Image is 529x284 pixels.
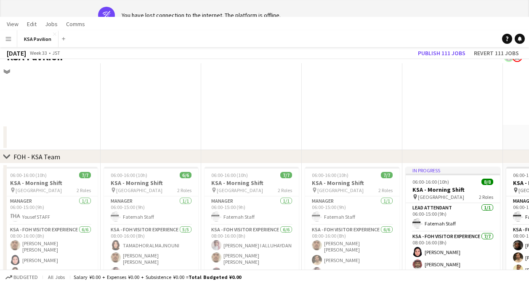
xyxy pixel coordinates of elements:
span: 06:00-16:00 (10h) [10,172,47,178]
h3: KSA - Morning Shift [406,186,500,193]
button: KSA Pavilion [17,31,58,47]
span: 2 Roles [177,187,191,193]
span: 2 Roles [278,187,292,193]
h3: KSA - Morning Shift [205,179,299,187]
span: Total Budgeted ¥0.00 [189,274,241,280]
app-card-role: Manager1/106:00-15:00 (9h)Fatemah Staff [305,196,399,225]
a: Edit [24,19,40,29]
span: Week 33 [28,50,49,56]
span: 2 Roles [479,194,493,200]
div: You have lost connection to the internet. The platform is offline. [122,11,281,19]
a: Jobs [42,19,61,29]
div: JST [52,50,60,56]
button: Revert 111 jobs [471,48,522,59]
span: [GEOGRAPHIC_DATA] [418,194,464,200]
div: In progress [406,167,500,174]
span: All jobs [46,274,66,280]
app-card-role: Manager1/106:00-15:00 (9h)Yousef STAFF [3,196,98,225]
app-card-role: Manager1/106:00-15:00 (9h)Fatemah Staff [104,196,198,225]
span: Jobs [45,20,58,28]
span: 7/7 [79,172,91,178]
span: Comms [66,20,85,28]
span: 7/7 [381,172,393,178]
span: 2 Roles [378,187,393,193]
span: [GEOGRAPHIC_DATA] [317,187,364,193]
div: [DATE] [7,49,26,57]
div: Salary ¥0.00 + Expenses ¥0.00 + Subsistence ¥0.00 = [74,274,241,280]
span: 6/6 [180,172,191,178]
h3: KSA - Morning Shift [104,179,198,187]
a: View [3,19,22,29]
div: FOH - KSA Team [13,153,60,161]
span: 06:00-16:00 (10h) [111,172,147,178]
span: View [7,20,19,28]
app-card-role: LEAD ATTENDANT1/106:00-15:00 (9h)Fatemah Staff [406,203,500,232]
span: 06:00-16:00 (10h) [412,179,449,185]
span: 06:00-16:00 (10h) [312,172,348,178]
span: 8/8 [481,179,493,185]
span: Edit [27,20,37,28]
h3: KSA - Morning Shift [3,179,98,187]
span: 7/7 [280,172,292,178]
button: Publish 111 jobs [415,48,469,59]
h3: KSA - Morning Shift [305,179,399,187]
span: [GEOGRAPHIC_DATA] [217,187,263,193]
span: [GEOGRAPHIC_DATA] [16,187,62,193]
a: Comms [63,19,88,29]
span: [GEOGRAPHIC_DATA] [116,187,162,193]
span: Budgeted [13,274,38,280]
app-card-role: Manager1/106:00-15:00 (9h)Fatemah Staff [205,196,299,225]
span: 06:00-16:00 (10h) [211,172,248,178]
button: Budgeted [4,273,39,282]
span: 2 Roles [77,187,91,193]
